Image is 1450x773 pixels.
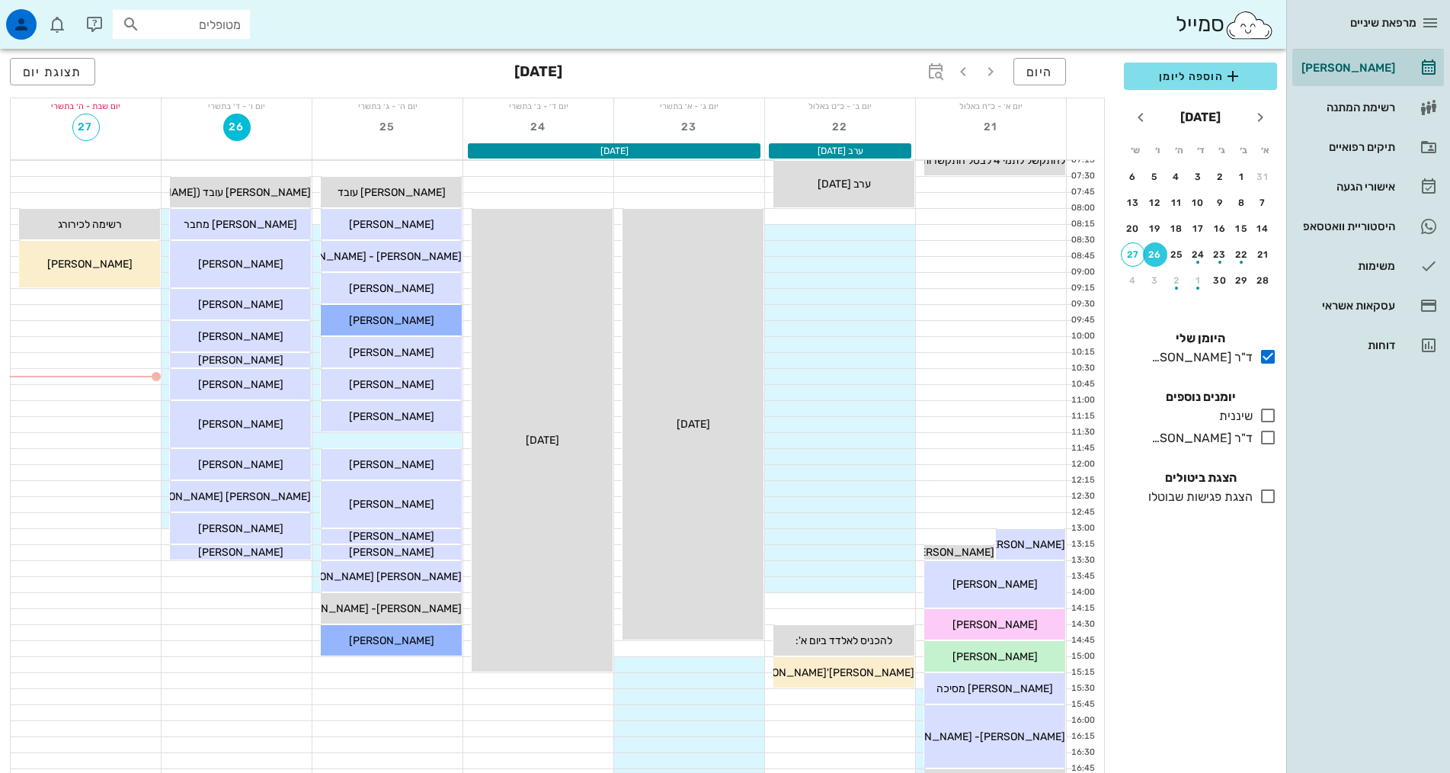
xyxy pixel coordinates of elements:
button: 10 [1186,191,1211,215]
button: 25 [1164,242,1189,267]
div: יום ג׳ - א׳ בתשרי [614,98,764,114]
div: עסקאות אשראי [1298,300,1395,312]
div: 08:45 [1067,250,1098,263]
div: היסטוריית וואטסאפ [1298,220,1395,233]
button: 14 [1251,217,1276,241]
a: אישורי הגעה [1292,168,1444,205]
div: 11:00 [1067,394,1098,407]
div: 12 [1143,197,1167,208]
th: ו׳ [1147,137,1167,163]
div: 15:00 [1067,650,1098,663]
div: 25 [1164,249,1189,260]
div: 22 [1230,249,1254,260]
th: ש׳ [1125,137,1145,163]
a: היסטוריית וואטסאפ [1292,208,1444,245]
span: [PERSON_NAME] [349,282,434,295]
button: 11 [1164,191,1189,215]
div: יום ו׳ - ד׳ בתשרי [162,98,312,114]
span: [PERSON_NAME] [952,618,1038,631]
button: 16 [1208,217,1232,241]
div: 1 [1230,172,1254,182]
span: [PERSON_NAME]- [PERSON_NAME] מתזכר [251,602,462,615]
span: [DATE] [600,146,629,156]
div: 08:30 [1067,234,1098,247]
button: 26 [1143,242,1167,267]
div: 14:30 [1067,618,1098,631]
div: 12:00 [1067,458,1098,471]
div: 30 [1208,275,1232,286]
div: 13:00 [1067,522,1098,535]
div: 10:00 [1067,330,1098,343]
button: 22 [1230,242,1254,267]
div: 12:30 [1067,490,1098,503]
span: היום [1026,65,1053,79]
span: [PERSON_NAME]- [PERSON_NAME] [887,730,1065,743]
span: [PERSON_NAME] [198,258,283,271]
button: 8 [1230,191,1254,215]
div: 10:30 [1067,362,1098,375]
div: 3 [1186,172,1211,182]
button: [DATE] [1174,102,1227,133]
div: 15:45 [1067,698,1098,711]
span: [PERSON_NAME] מסיכה [936,682,1053,695]
div: 28 [1251,275,1276,286]
div: 12:15 [1067,474,1098,487]
div: 23 [1208,249,1232,260]
div: שיננית [1213,407,1253,425]
th: ד׳ [1190,137,1210,163]
div: 16:00 [1067,714,1098,727]
div: 26 [1143,249,1167,260]
div: 9 [1208,197,1232,208]
div: 19 [1143,223,1167,234]
span: [PERSON_NAME] [349,410,434,423]
div: 14:45 [1067,634,1098,647]
span: [PERSON_NAME] [349,530,434,543]
button: 31 [1251,165,1276,189]
span: [PERSON_NAME] עובד ([PERSON_NAME]) [107,186,311,199]
div: 18 [1164,223,1189,234]
div: רשימת המתנה [1298,101,1395,114]
span: [DATE] [526,434,559,447]
span: [PERSON_NAME] [349,378,434,391]
div: 11:30 [1067,426,1098,439]
span: 21 [978,120,1005,133]
th: ג׳ [1212,137,1232,163]
div: 14:00 [1067,586,1098,599]
div: יום שבת - ה׳ בתשרי [11,98,161,114]
div: 21 [1251,249,1276,260]
button: 26 [223,114,251,141]
div: 11 [1164,197,1189,208]
div: יום א׳ - כ״ח באלול [916,98,1066,114]
button: 3 [1143,268,1167,293]
div: 16 [1208,223,1232,234]
button: 17 [1186,217,1211,241]
div: 24 [1186,249,1211,260]
span: תג [45,12,54,21]
span: [PERSON_NAME] [198,418,283,431]
span: 26 [223,120,251,133]
span: [PERSON_NAME] - [PERSON_NAME] [281,250,462,263]
a: תיקים רפואיים [1292,129,1444,165]
button: 13 [1121,191,1145,215]
button: 15 [1230,217,1254,241]
button: הוספה ליומן [1124,63,1277,90]
span: [PERSON_NAME] [349,458,434,471]
button: 29 [1230,268,1254,293]
div: 13 [1121,197,1145,208]
div: 7 [1251,197,1276,208]
span: [PERSON_NAME] [349,218,434,231]
button: 24 [1186,242,1211,267]
span: [PERSON_NAME] [952,578,1038,591]
div: 2 [1164,275,1189,286]
img: SmileCloud logo [1224,10,1274,40]
div: 6 [1121,172,1145,182]
div: 13:45 [1067,570,1098,583]
span: [PERSON_NAME]'[PERSON_NAME] [741,666,914,679]
span: מרפאת שיניים [1350,16,1416,30]
div: דוחות [1298,339,1395,351]
div: ד"ר [PERSON_NAME] [1145,429,1253,447]
div: 11:45 [1067,442,1098,455]
span: [PERSON_NAME] מחבר [184,218,297,231]
a: דוחות [1292,327,1444,364]
div: 31 [1251,172,1276,182]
